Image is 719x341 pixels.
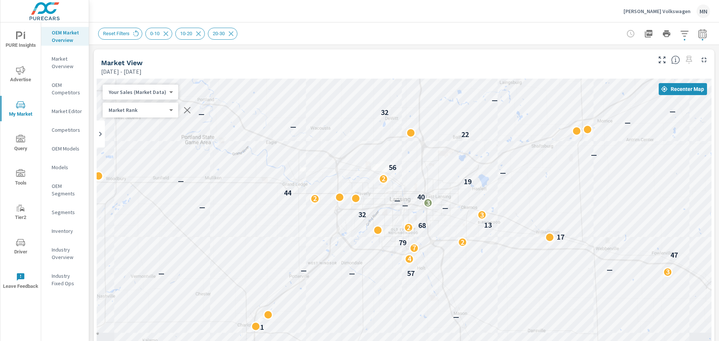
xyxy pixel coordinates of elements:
div: Segments [41,207,89,218]
p: 22 [461,130,469,139]
div: nav menu [0,22,41,298]
span: 20-30 [208,31,229,36]
p: — [198,109,204,118]
div: Your Sales (Market Data) [103,89,172,96]
button: "Export Report to PDF" [641,26,656,41]
p: — [349,269,355,278]
button: Print Report [659,26,674,41]
p: OEM Market Overview [52,29,83,44]
p: 2 [461,238,464,247]
p: 44 [284,188,291,197]
p: — [607,265,613,274]
p: — [453,312,459,321]
p: [DATE] - [DATE] [101,67,142,76]
p: Your Sales (Market Data) [109,89,166,95]
span: Find the biggest opportunities in your market for your inventory. Understand by postal code where... [671,55,680,64]
div: Reset Filters [98,28,142,40]
p: — [591,150,597,159]
p: 32 [381,108,388,117]
p: 2 [407,223,410,232]
p: 56 [389,163,396,172]
p: — [492,95,498,104]
div: OEM Market Overview [41,27,89,46]
p: Industry Fixed Ops [52,272,83,287]
span: Leave Feedback [3,273,39,291]
p: 7 [412,243,416,252]
div: Industry Overview [41,244,89,263]
span: Query [3,135,39,153]
p: — [199,203,205,211]
p: — [500,168,506,177]
span: 0-10 [146,31,164,36]
p: 47 [670,250,678,259]
div: Competitors [41,124,89,136]
p: — [670,107,676,116]
div: OEM Segments [41,180,89,199]
span: Reset Filters [98,31,134,36]
p: 40 [417,192,425,201]
p: — [158,269,164,278]
p: OEM Models [52,145,83,152]
div: 20-30 [208,28,237,40]
p: 57 [407,269,415,278]
div: OEM Competitors [41,79,89,98]
p: 2 [313,194,317,203]
p: [PERSON_NAME] Volkswagen [624,8,691,15]
div: 0-10 [145,28,172,40]
p: Market Overview [52,55,83,70]
span: Recenter Map [662,86,704,92]
p: — [700,78,706,87]
span: 10-20 [176,31,197,36]
p: 68 [418,221,426,230]
p: Inventory [52,227,83,235]
span: Tier2 [3,204,39,222]
h5: Market View [101,59,143,67]
span: PURE Insights [3,31,39,50]
span: Driver [3,238,39,256]
p: — [301,266,307,275]
p: — [178,176,184,185]
div: Models [41,162,89,173]
p: — [290,122,296,131]
p: 31 [257,323,264,332]
p: 19 [464,177,471,186]
p: OEM Segments [52,182,83,197]
p: Segments [52,208,83,216]
p: 2 [382,174,385,183]
div: Market Editor [41,106,89,117]
div: MN [697,4,710,18]
p: Industry Overview [52,246,83,261]
p: Market Editor [52,107,83,115]
div: OEM Models [41,143,89,154]
span: Advertise [3,66,39,84]
p: — [625,118,631,127]
p: — [442,203,448,212]
p: Models [52,164,83,171]
p: 4 [407,254,411,263]
div: Your Sales (Market Data) [103,107,172,114]
p: — [402,201,408,210]
p: 3 [666,267,670,276]
p: 17 [557,232,564,241]
p: Competitors [52,126,83,134]
p: — [394,196,400,205]
p: OEM Competitors [52,81,83,96]
p: 32 [358,210,366,219]
button: Apply Filters [677,26,692,41]
p: 13 [484,220,492,229]
button: Recenter Map [659,83,707,95]
p: 3 [480,210,484,219]
div: Industry Fixed Ops [41,270,89,289]
div: Inventory [41,225,89,237]
p: Market Rank [109,107,166,113]
span: My Market [3,100,39,119]
button: Make Fullscreen [656,54,668,66]
p: 79 [399,238,406,247]
div: 10-20 [175,28,205,40]
div: Market Overview [41,53,89,72]
p: 3 [426,198,430,207]
span: Tools [3,169,39,188]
